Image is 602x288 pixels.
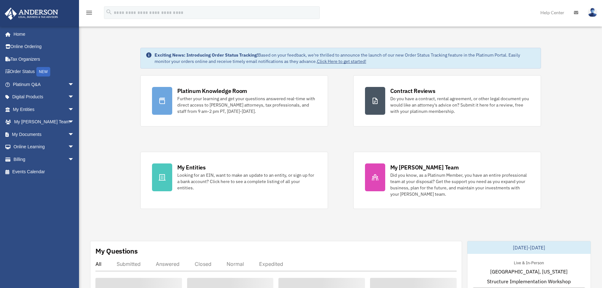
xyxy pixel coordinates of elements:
strong: Exciting News: Introducing Order Status Tracking! [155,52,258,58]
a: Home [4,28,81,40]
div: Looking for an EIN, want to make an update to an entity, or sign up for a bank account? Click her... [177,172,316,191]
a: Online Learningarrow_drop_down [4,141,84,153]
div: Submitted [117,261,141,267]
a: My [PERSON_NAME] Teamarrow_drop_down [4,116,84,128]
span: arrow_drop_down [68,91,81,104]
a: Billingarrow_drop_down [4,153,84,166]
a: Click Here to get started! [317,58,366,64]
a: Order StatusNEW [4,65,84,78]
a: My Documentsarrow_drop_down [4,128,84,141]
i: search [106,9,112,15]
img: Anderson Advisors Platinum Portal [3,8,60,20]
a: Platinum Knowledge Room Further your learning and get your questions answered real-time with dire... [140,75,328,126]
div: My Questions [95,246,138,256]
div: Do you have a contract, rental agreement, or other legal document you would like an attorney's ad... [390,95,529,114]
a: Tax Organizers [4,53,84,65]
a: My [PERSON_NAME] Team Did you know, as a Platinum Member, you have an entire professional team at... [353,152,541,209]
a: menu [85,11,93,16]
a: My Entities Looking for an EIN, want to make an update to an entity, or sign up for a bank accoun... [140,152,328,209]
div: Based on your feedback, we're thrilled to announce the launch of our new Order Status Tracking fe... [155,52,536,64]
div: Expedited [259,261,283,267]
div: Closed [195,261,211,267]
div: Contract Reviews [390,87,435,95]
span: arrow_drop_down [68,128,81,141]
a: Digital Productsarrow_drop_down [4,91,84,103]
span: arrow_drop_down [68,103,81,116]
a: My Entitiesarrow_drop_down [4,103,84,116]
div: Live & In-Person [509,259,549,266]
div: My Entities [177,163,206,171]
span: Structure Implementation Workshop [487,278,571,285]
a: Online Ordering [4,40,84,53]
div: [DATE]-[DATE] [467,241,591,254]
i: menu [85,9,93,16]
span: arrow_drop_down [68,153,81,166]
div: My [PERSON_NAME] Team [390,163,459,171]
div: Answered [156,261,179,267]
div: Normal [227,261,244,267]
img: User Pic [588,8,597,17]
span: arrow_drop_down [68,141,81,154]
a: Contract Reviews Do you have a contract, rental agreement, or other legal document you would like... [353,75,541,126]
a: Events Calendar [4,166,84,178]
span: [GEOGRAPHIC_DATA], [US_STATE] [490,268,568,275]
div: All [95,261,101,267]
div: NEW [36,67,50,77]
div: Platinum Knowledge Room [177,87,247,95]
div: Did you know, as a Platinum Member, you have an entire professional team at your disposal? Get th... [390,172,529,197]
a: Platinum Q&Aarrow_drop_down [4,78,84,91]
span: arrow_drop_down [68,78,81,91]
span: arrow_drop_down [68,116,81,129]
div: Further your learning and get your questions answered real-time with direct access to [PERSON_NAM... [177,95,316,114]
